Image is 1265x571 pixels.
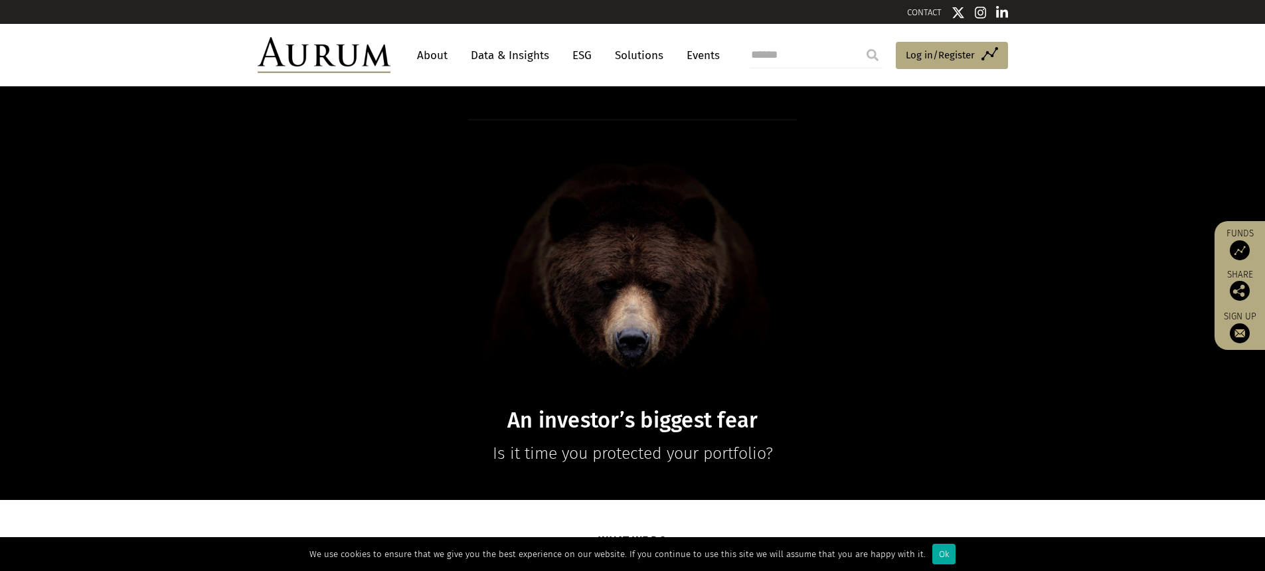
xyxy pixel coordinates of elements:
img: Aurum [258,37,390,73]
img: Sign up to our newsletter [1230,323,1250,343]
img: Instagram icon [975,6,987,19]
a: Log in/Register [896,42,1008,70]
a: About [410,43,454,68]
a: ESG [566,43,598,68]
img: Linkedin icon [996,6,1008,19]
p: Is it time you protected your portfolio? [377,440,889,467]
a: Solutions [608,43,670,68]
a: Events [680,43,720,68]
img: Share this post [1230,281,1250,301]
div: Share [1221,270,1258,301]
img: Access Funds [1230,240,1250,260]
a: CONTACT [907,7,942,17]
h1: An investor’s biggest fear [377,408,889,434]
div: Ok [932,544,956,564]
a: Funds [1221,228,1258,260]
a: Data & Insights [464,43,556,68]
input: Submit [859,42,886,68]
span: Log in/Register [906,47,975,63]
h5: What we do [598,533,667,552]
img: Twitter icon [952,6,965,19]
a: Sign up [1221,311,1258,343]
